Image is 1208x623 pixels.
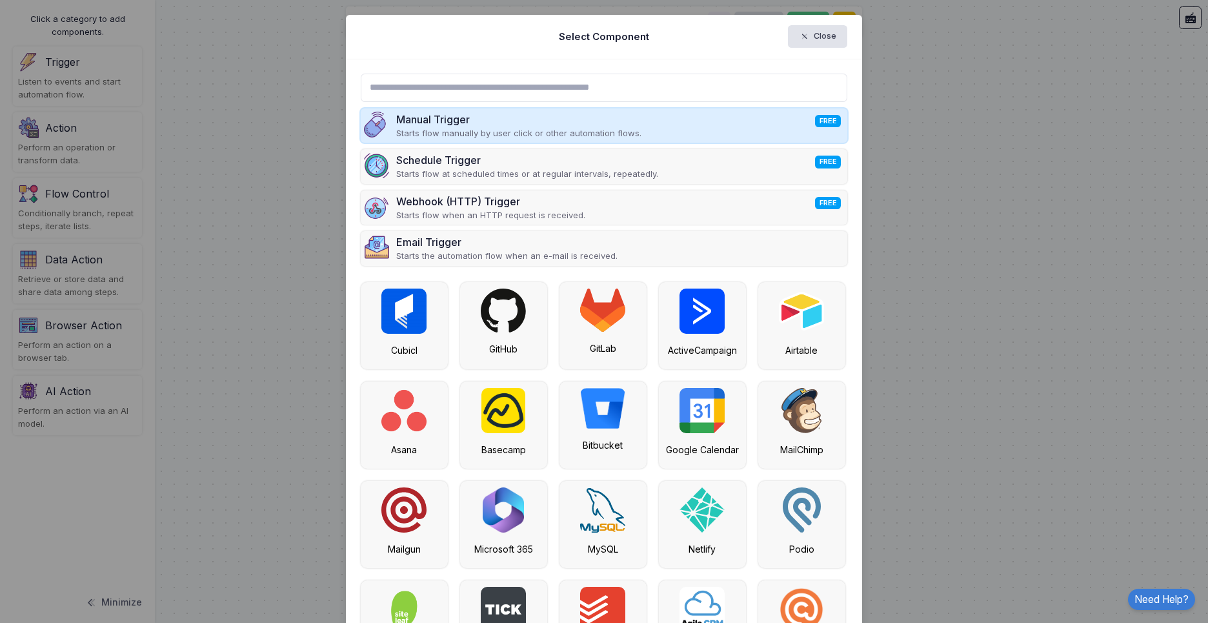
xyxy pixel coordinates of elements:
img: github.svg [481,289,526,332]
img: bitbucket.png [580,388,625,429]
div: Airtable [765,343,839,357]
img: netlify.svg [679,487,725,533]
img: airtable.png [779,289,824,334]
div: MySQL [566,542,640,556]
p: Starts flow at scheduled times or at regular intervals, repeatedly. [396,168,658,181]
div: Basecamp [467,443,541,456]
img: schedule.png [364,152,390,178]
div: GitHub [467,342,541,356]
img: microsoft-365.png [483,487,524,533]
p: Starts flow when an HTTP request is received. [396,209,585,222]
img: gitlab.svg [580,289,625,332]
img: mailchimp.svg [781,388,821,433]
p: Starts flow manually by user click or other automation flows. [396,127,641,140]
div: Netlify [665,542,740,556]
div: Podio [765,542,839,556]
span: FREE [815,197,841,209]
img: email.png [364,234,390,260]
img: cubicl.jpg [381,289,427,334]
img: podio.svg [783,487,821,533]
img: google-calendar.svg [679,388,725,433]
img: asana.png [381,388,427,433]
p: Starts the automation flow when an e-mail is received. [396,250,618,263]
div: Manual Trigger [396,112,641,127]
span: FREE [815,156,841,168]
img: webhook-v2.png [364,194,390,220]
div: GitLab [566,342,640,355]
div: Cubicl [367,343,441,357]
div: ActiveCampaign [665,343,740,357]
img: mailgun.svg [381,487,427,533]
div: Mailgun [367,542,441,556]
img: active-campaign.png [679,289,725,334]
h5: Select Component [559,30,649,44]
div: Schedule Trigger [396,152,658,168]
button: Close [788,25,848,48]
div: Google Calendar [665,443,740,456]
div: Email Trigger [396,234,618,250]
div: MailChimp [765,443,839,456]
div: Webhook (HTTP) Trigger [396,194,585,209]
div: Asana [367,443,441,456]
img: mysql.svg [580,487,625,533]
a: Need Help? [1128,589,1195,610]
div: Microsoft 365 [467,542,541,556]
span: FREE [815,115,841,127]
img: manual.png [364,112,390,138]
div: Bitbucket [566,438,640,452]
img: basecamp.png [481,388,525,433]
